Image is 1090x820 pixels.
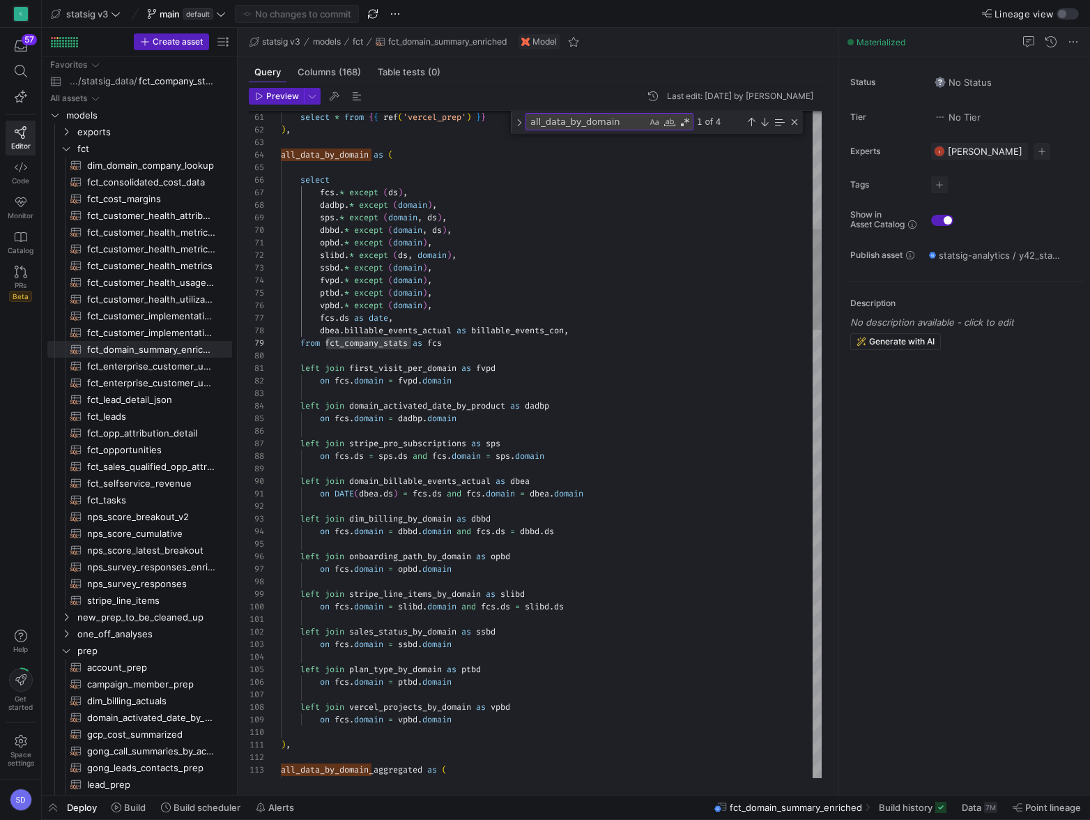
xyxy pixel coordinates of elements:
[320,225,339,236] span: dbbd
[388,37,507,47] span: fct_domain_summary_enriched
[249,211,264,224] div: 69
[354,287,383,298] span: except
[87,509,216,525] span: nps_score_breakout_v2​​​​​​​​​​
[87,492,216,508] span: fct_tasks​​​​​​​​​​
[87,258,216,274] span: fct_customer_health_metrics​​​​​​​​​​
[383,187,388,198] span: (
[647,115,661,129] div: Match Case (⌥⌘C)
[388,237,393,248] span: (
[87,576,216,592] span: nps_survey_responses​​​​​​​​​​
[320,212,335,223] span: sps
[417,250,447,261] span: domain
[850,112,920,122] span: Tier
[869,337,935,347] span: Generate with AI
[47,776,232,793] div: Press SPACE to select this row.
[87,409,216,425] span: fct_leads​​​​​​​​​​
[77,626,230,642] span: one_off_analyses
[87,225,216,241] span: fct_customer_health_metrics_latest​​​​​​​​​​
[374,112,378,123] span: {
[442,225,447,236] span: )
[153,37,203,47] span: Create asset
[87,693,216,709] span: dim_billing_actuals​​​​​​​​​​
[87,727,216,743] span: gcp_cost_summarized​​​​​​​​​​
[393,225,422,236] span: domain
[8,211,33,220] span: Monitor
[47,374,232,391] a: fct_enterprise_customer_usage​​​​​​​​​​
[47,358,232,374] a: fct_enterprise_customer_usage_3d_lag​​​​​​​​​​
[955,796,1004,819] button: Data7M
[398,199,427,211] span: domain
[47,441,232,458] div: Press SPACE to select this row.
[66,107,230,123] span: models
[403,187,408,198] span: ,
[298,68,361,77] span: Columns
[934,146,945,157] div: II
[249,287,264,299] div: 75
[87,241,216,257] span: fct_customer_health_metrics_v2​​​​​​​​​​
[354,262,383,273] span: except
[526,114,647,130] textarea: Find
[77,609,230,625] span: new_prep_to_be_cleaned_up
[47,307,232,324] div: Press SPACE to select this row.
[353,37,363,47] span: fct
[427,212,437,223] span: ds
[249,161,264,174] div: 65
[10,789,32,811] div: SD
[268,802,294,813] span: Alerts
[47,107,232,123] div: Press SPACE to select this row.
[427,300,432,311] span: ,
[879,802,932,813] span: Build history
[47,709,232,726] a: domain_activated_date_by_product​​​​​​​​​​
[850,77,920,87] span: Status
[383,112,398,123] span: ref
[746,116,757,128] div: Previous Match (⇧Enter)
[422,262,427,273] span: )
[759,116,770,128] div: Next Match (Enter)
[427,262,432,273] span: ,
[850,333,941,350] button: Generate with AI
[139,73,217,89] span: fct_company_stats
[850,298,1084,308] p: Description
[47,475,232,492] a: fct_selfservice_revenue​​​​​​​​​​
[66,8,108,20] span: statsig v3
[47,559,232,575] a: nps_survey_responses_enriched​​​​​​​​​​
[155,796,247,819] button: Build scheduler
[335,187,339,198] span: .
[87,275,216,291] span: fct_customer_health_usage_vitally​​​​​​​​​​
[850,250,903,260] span: Publish asset
[422,300,427,311] span: )
[393,287,422,298] span: domain
[339,262,344,273] span: .
[87,425,216,441] span: fct_opp_attribution_detail​​​​​​​​​​
[476,112,481,123] span: }
[427,199,432,211] span: )
[452,250,456,261] span: ,
[422,287,427,298] span: )
[249,299,264,312] div: 76
[47,274,232,291] div: Press SPACE to select this row.
[320,262,339,273] span: ssbd
[935,77,992,88] span: No Status
[850,180,920,190] span: Tags
[11,142,31,150] span: Editor
[47,391,232,408] a: fct_lead_detail_json​​​​​​​​​​
[437,212,442,223] span: )
[6,190,36,225] a: Monitor
[320,187,335,198] span: fcs
[667,91,813,101] div: Last edit: [DATE] by [PERSON_NAME]
[47,291,232,307] div: Press SPACE to select this row.
[378,68,440,77] span: Table tests
[14,7,28,21] div: S
[281,149,369,160] span: all_data_by_domain
[850,146,920,156] span: Experts
[50,60,87,70] div: Favorites
[339,300,344,311] span: .
[388,225,393,236] span: (
[47,174,232,190] a: fct_consolidated_cost_data​​​​​​​​​​
[6,33,36,59] button: 57
[47,257,232,274] div: Press SPACE to select this row.
[47,659,232,676] a: account_prep​​​​​​​​​​
[87,392,216,408] span: fct_lead_detail_json​​​​​​​​​​
[320,237,339,248] span: opbd
[359,199,388,211] span: except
